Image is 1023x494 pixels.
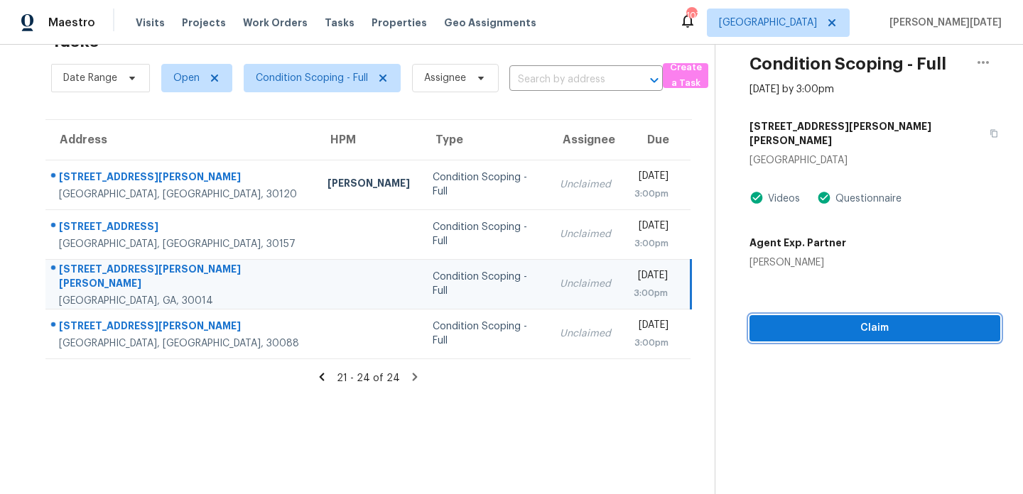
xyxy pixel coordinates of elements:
[634,219,669,236] div: [DATE]
[719,16,817,30] span: [GEOGRAPHIC_DATA]
[634,336,669,350] div: 3:00pm
[634,187,669,201] div: 3:00pm
[634,236,669,251] div: 3:00pm
[59,170,305,187] div: [STREET_ADDRESS][PERSON_NAME]
[749,119,981,148] h5: [STREET_ADDRESS][PERSON_NAME][PERSON_NAME]
[328,176,410,194] div: [PERSON_NAME]
[433,319,537,348] div: Condition Scoping - Full
[622,120,691,160] th: Due
[831,192,902,206] div: Questionnaire
[749,153,1000,168] div: [GEOGRAPHIC_DATA]
[764,192,800,206] div: Videos
[59,187,305,202] div: [GEOGRAPHIC_DATA], [GEOGRAPHIC_DATA], 30120
[421,120,548,160] th: Type
[644,70,664,90] button: Open
[634,286,668,300] div: 3:00pm
[560,277,611,291] div: Unclaimed
[316,120,421,160] th: HPM
[433,270,537,298] div: Condition Scoping - Full
[372,16,427,30] span: Properties
[560,177,611,192] div: Unclaimed
[444,16,536,30] span: Geo Assignments
[686,9,696,23] div: 107
[749,57,946,71] h2: Condition Scoping - Full
[749,82,834,97] div: [DATE] by 3:00pm
[136,16,165,30] span: Visits
[433,170,537,199] div: Condition Scoping - Full
[761,319,989,337] span: Claim
[634,268,668,286] div: [DATE]
[670,60,701,92] span: Create a Task
[663,63,708,88] button: Create a Task
[981,114,1000,153] button: Copy Address
[749,236,846,250] h5: Agent Exp. Partner
[548,120,622,160] th: Assignee
[884,16,1002,30] span: [PERSON_NAME][DATE]
[59,294,305,308] div: [GEOGRAPHIC_DATA], GA, 30014
[59,237,305,251] div: [GEOGRAPHIC_DATA], [GEOGRAPHIC_DATA], 30157
[433,220,537,248] div: Condition Scoping - Full
[634,169,669,187] div: [DATE]
[560,326,611,341] div: Unclaimed
[173,71,200,85] span: Open
[51,34,99,48] h2: Tasks
[256,71,368,85] span: Condition Scoping - Full
[749,256,846,270] div: [PERSON_NAME]
[817,190,831,205] img: Artifact Present Icon
[59,219,305,237] div: [STREET_ADDRESS]
[424,71,466,85] span: Assignee
[337,373,400,383] span: 21 - 24 of 24
[243,16,308,30] span: Work Orders
[48,16,95,30] span: Maestro
[749,315,1000,341] button: Claim
[325,18,354,28] span: Tasks
[59,336,305,351] div: [GEOGRAPHIC_DATA], [GEOGRAPHIC_DATA], 30088
[45,120,316,160] th: Address
[749,190,764,205] img: Artifact Present Icon
[560,227,611,241] div: Unclaimed
[634,318,669,336] div: [DATE]
[59,319,305,336] div: [STREET_ADDRESS][PERSON_NAME]
[509,69,623,91] input: Search by address
[59,262,305,294] div: [STREET_ADDRESS][PERSON_NAME][PERSON_NAME]
[182,16,226,30] span: Projects
[63,71,117,85] span: Date Range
